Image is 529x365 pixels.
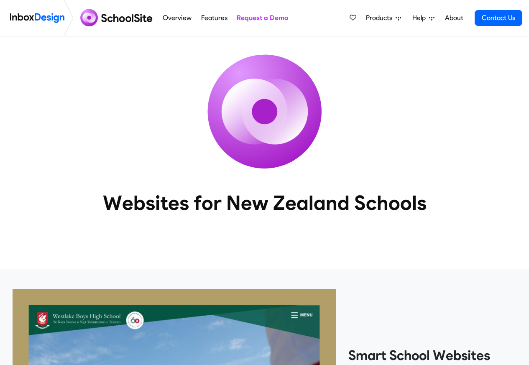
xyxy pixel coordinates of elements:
[66,190,463,215] heading: Websites for New Zealand Schools
[366,13,396,23] span: Products
[234,10,290,26] a: Request a Demo
[77,8,158,28] img: schoolsite logo
[442,10,465,26] a: About
[412,13,429,23] span: Help
[199,10,230,26] a: Features
[363,10,404,26] a: Products
[348,347,516,364] heading: Smart School Websites
[475,10,522,26] a: Contact Us
[409,10,438,26] a: Help
[189,36,340,187] img: icon_schoolsite.svg
[161,10,194,26] a: Overview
